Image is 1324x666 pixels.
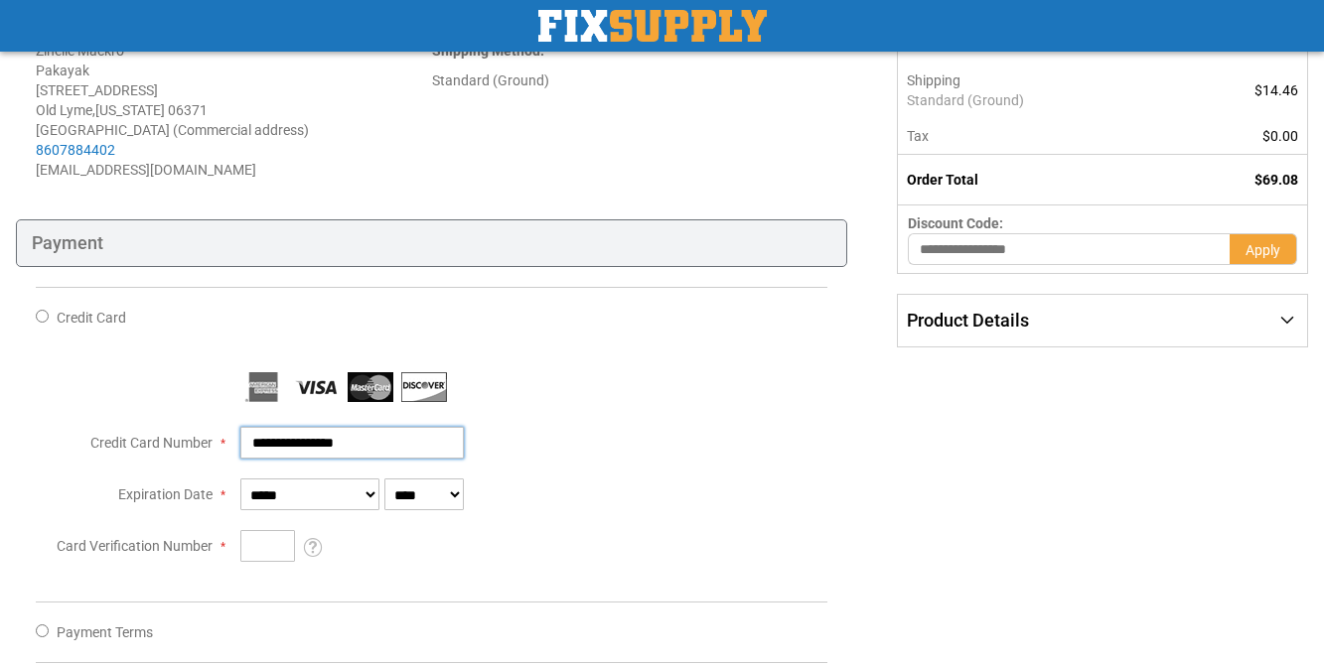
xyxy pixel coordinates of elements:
span: Discount Code: [908,215,1003,231]
a: 8607884402 [36,142,115,158]
span: Shipping [907,72,960,88]
span: Apply [1246,242,1280,258]
span: Payment Terms [57,624,153,640]
span: Expiration Date [118,486,213,502]
span: $14.46 [1254,82,1298,98]
span: Credit Card [57,310,126,326]
th: Tax [898,118,1178,155]
div: Standard (Ground) [432,70,828,90]
span: Credit Card Number [90,435,213,451]
div: Payment [16,219,847,267]
span: $0.00 [1262,128,1298,144]
span: Product Details [907,310,1029,331]
strong: Order Total [907,172,978,188]
span: Standard (Ground) [907,90,1168,110]
img: Discover [401,372,447,402]
span: [EMAIL_ADDRESS][DOMAIN_NAME] [36,162,256,178]
button: Apply [1230,233,1297,265]
img: Fix Industrial Supply [538,10,767,42]
img: MasterCard [348,372,393,402]
a: store logo [538,10,767,42]
span: $69.08 [1254,172,1298,188]
img: Visa [294,372,340,402]
span: [US_STATE] [95,102,165,118]
span: Card Verification Number [57,538,213,554]
address: Zinelle Mackro Pakayak [STREET_ADDRESS] Old Lyme , 06371 [GEOGRAPHIC_DATA] (Commercial address) [36,41,432,180]
img: American Express [240,372,286,402]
